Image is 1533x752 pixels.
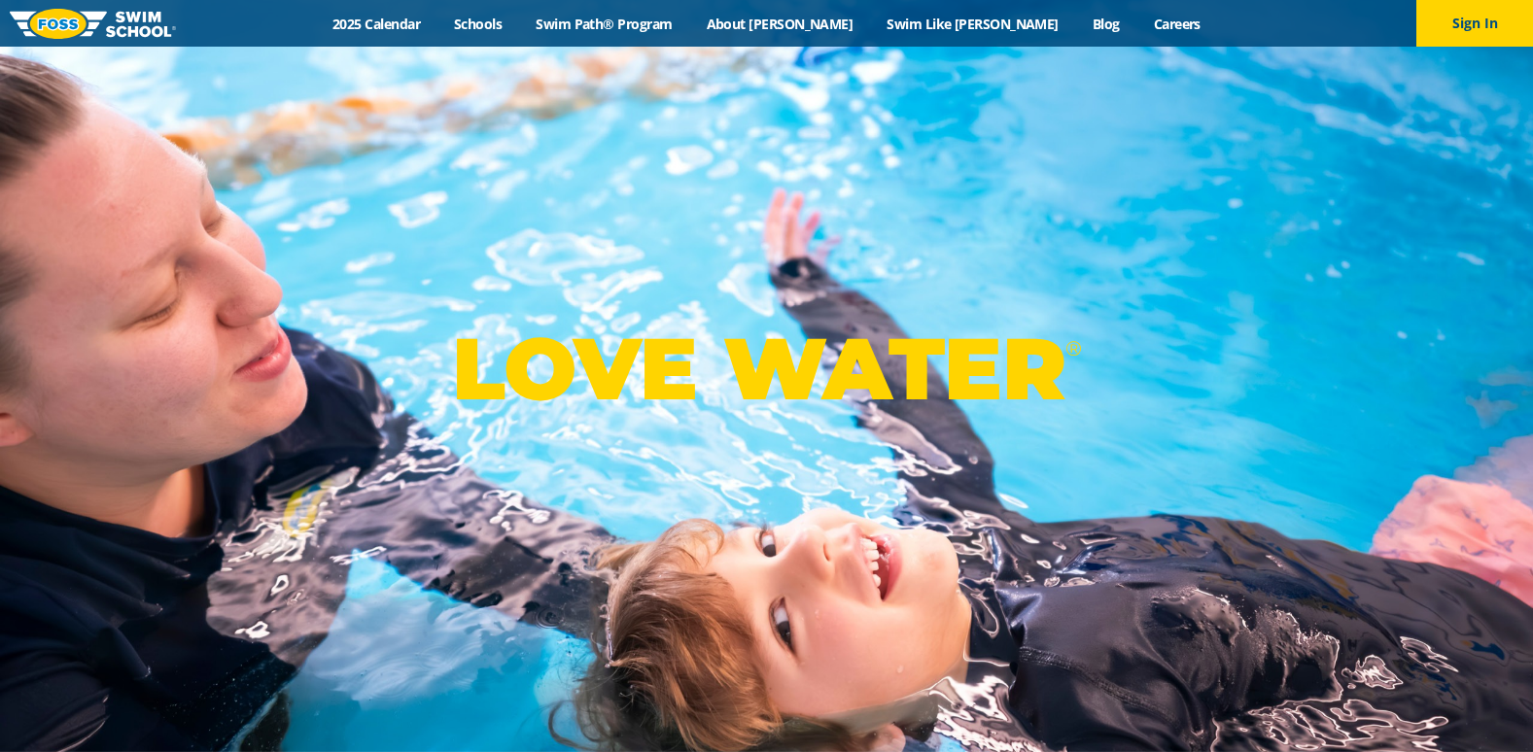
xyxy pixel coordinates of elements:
a: 2025 Calendar [316,15,437,33]
a: Swim Path® Program [519,15,689,33]
a: About [PERSON_NAME] [689,15,870,33]
img: FOSS Swim School Logo [10,9,176,39]
a: Swim Like [PERSON_NAME] [870,15,1076,33]
a: Blog [1075,15,1136,33]
a: Schools [437,15,519,33]
p: LOVE WATER [452,317,1081,421]
a: Careers [1136,15,1217,33]
sup: ® [1065,336,1081,360]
